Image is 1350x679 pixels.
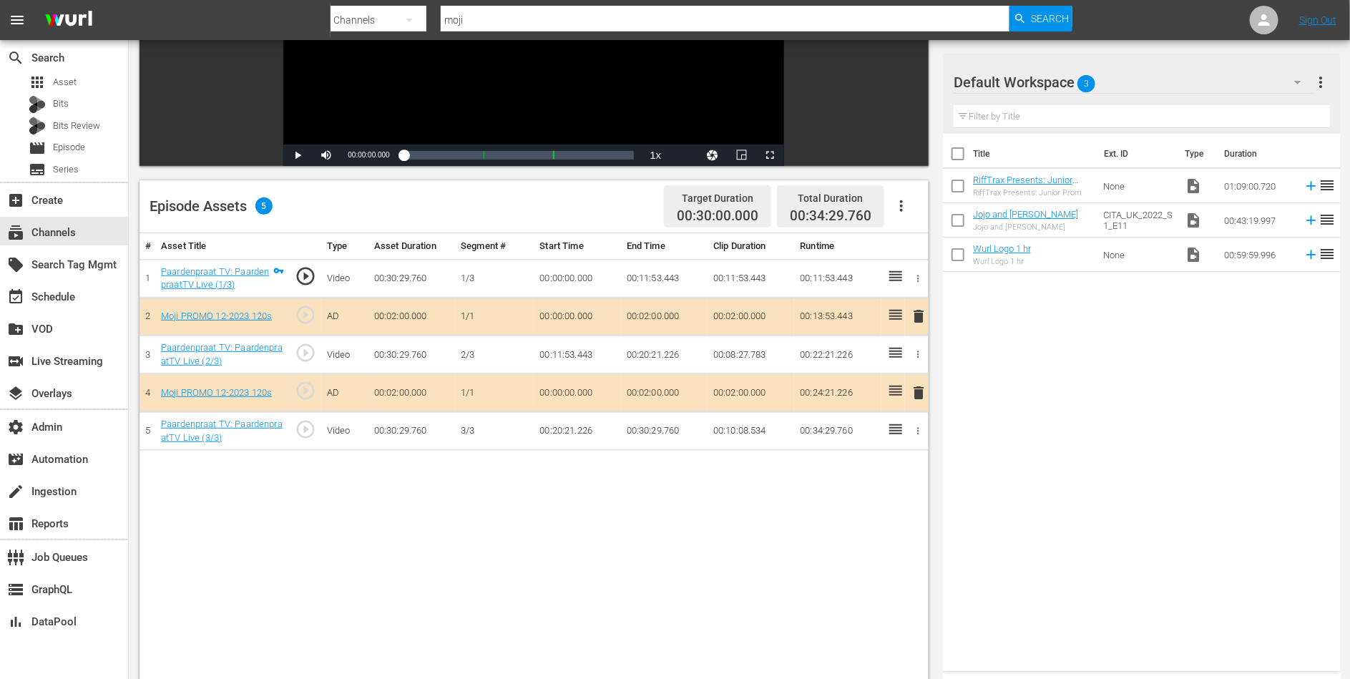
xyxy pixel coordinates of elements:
span: delete [911,384,928,401]
td: 00:10:08.534 [708,412,794,451]
a: Moji PROMO 12-2023 120s [161,387,272,398]
span: Job Queues [7,549,24,566]
td: 00:02:00.000 [621,298,708,336]
td: 00:30:29.760 [368,259,455,298]
td: 4 [140,374,155,412]
button: Playback Rate [641,145,670,166]
td: 00:20:21.226 [621,336,708,374]
a: Paardenpraat TV: PaardenpraatTV Live (1/3) [161,266,269,290]
span: Automation [7,451,24,468]
td: 00:43:19.997 [1219,203,1298,238]
span: Channels [7,224,24,241]
td: Video [321,412,368,451]
td: 00:11:53.443 [621,259,708,298]
td: 00:20:21.226 [534,412,620,451]
td: None [1097,238,1180,272]
a: Paardenpraat TV: PaardenpraatTV Live (3/3) [161,419,283,443]
div: RiffTrax Presents: Junior Prom [973,188,1092,197]
td: 3 [140,336,155,374]
span: Bits Review [53,119,100,133]
span: GraphQL [7,581,24,598]
div: Total Duration [790,188,871,208]
th: Duration [1216,134,1302,174]
span: VOD [7,321,24,338]
td: 1 [140,259,155,298]
span: Video [1185,212,1203,229]
th: Asset Title [155,233,290,260]
span: 00:34:29.760 [790,207,871,224]
th: Clip Duration [708,233,794,260]
td: Video [321,259,368,298]
th: Runtime [794,233,881,260]
button: Search [1009,6,1072,31]
span: play_circle_outline [295,304,317,326]
td: AD [321,374,368,412]
td: 00:34:29.760 [794,412,881,451]
span: Live Streaming [7,353,24,370]
th: Asset Duration [368,233,455,260]
td: 00:30:29.760 [368,336,455,374]
td: 00:02:00.000 [708,374,794,412]
span: 3 [1077,69,1095,99]
span: reorder [1319,177,1336,194]
span: DataPool [7,613,24,630]
th: Start Time [534,233,620,260]
button: Play [283,145,312,166]
td: 2 [140,298,155,336]
svg: Add to Episode [1303,178,1319,194]
div: Bits Review [29,117,46,135]
span: Schedule [7,288,24,306]
td: 00:02:00.000 [621,374,708,412]
td: 00:13:53.443 [794,298,881,336]
td: 1/1 [455,298,534,336]
td: 00:00:00.000 [534,374,620,412]
span: Episode [29,140,46,157]
div: Target Duration [677,188,758,208]
td: 00:00:00.000 [534,259,620,298]
div: Wurl Logo 1 hr [973,257,1031,266]
td: 00:00:00.000 [534,298,620,336]
td: 00:59:59.996 [1219,238,1298,272]
th: Type [321,233,368,260]
td: Video [321,336,368,374]
span: Overlays [7,385,24,402]
span: Admin [7,419,24,436]
span: Asset [53,75,77,89]
span: Search Tag Mgmt [7,256,24,273]
th: Type [1177,134,1216,174]
td: 00:11:53.443 [794,259,881,298]
button: Picture-in-Picture [727,145,755,166]
button: delete [911,383,928,404]
th: Ext. ID [1095,134,1177,174]
td: 1/3 [455,259,534,298]
span: Search [7,49,24,67]
th: Title [973,134,1095,174]
span: Reports [7,515,24,532]
span: play_circle_outline [295,380,317,401]
span: Ingestion [7,483,24,500]
span: Search [1031,6,1069,31]
span: 00:00:00.000 [348,151,389,159]
td: 2/3 [455,336,534,374]
span: play_circle_outline [295,342,317,363]
td: CITA_UK_2022_S1_E11 [1097,203,1180,238]
td: 00:08:27.783 [708,336,794,374]
th: End Time [621,233,708,260]
span: Episode [53,140,85,155]
a: Sign Out [1299,14,1336,26]
span: Asset [29,74,46,91]
th: # [140,233,155,260]
button: Mute [312,145,341,166]
span: Video [1185,246,1203,263]
td: 00:22:21.226 [794,336,881,374]
td: 00:02:00.000 [368,298,455,336]
a: Jojo and [PERSON_NAME] [973,209,1078,220]
span: Create [7,192,24,209]
td: 00:02:00.000 [708,298,794,336]
a: Wurl Logo 1 hr [973,243,1031,254]
a: Moji PROMO 12-2023 120s [161,311,272,321]
span: Video [1185,177,1203,195]
td: 00:02:00.000 [368,374,455,412]
span: play_circle_outline [295,419,317,440]
span: delete [911,308,928,325]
